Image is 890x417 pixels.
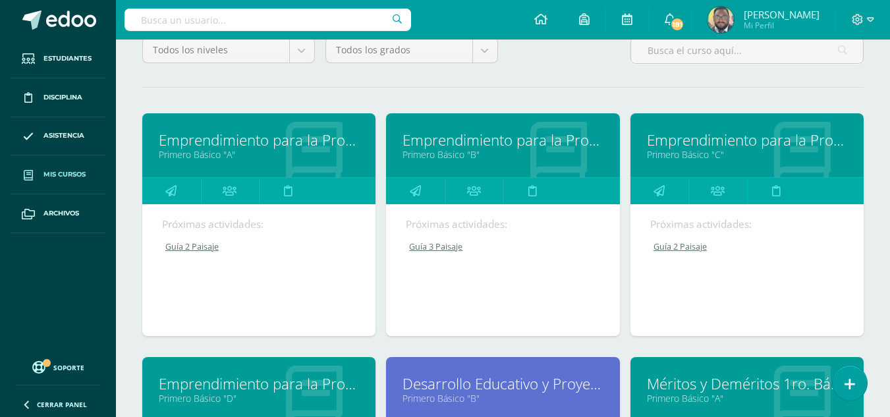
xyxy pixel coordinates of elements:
a: Primero Básico "D" [159,392,359,404]
a: Primero Básico "A" [159,148,359,161]
input: Busca el curso aquí... [631,38,863,63]
a: Emprendimiento para la Productividad [403,130,603,150]
a: Asistencia [11,117,105,156]
span: Cerrar panel [37,400,87,409]
a: Emprendimiento para la Productividad [647,130,847,150]
span: Mi Perfil [744,20,820,31]
a: Primero Básico "B" [403,148,603,161]
a: Guía 2 Paisaje [650,241,845,252]
span: [PERSON_NAME] [744,8,820,21]
span: Estudiantes [43,53,92,64]
div: Próximas actividades: [162,217,356,231]
span: Todos los niveles [153,38,279,63]
div: Próximas actividades: [406,217,599,231]
span: 181 [670,17,684,32]
span: Disciplina [43,92,82,103]
a: Guía 2 Paisaje [162,241,357,252]
span: Soporte [53,363,84,372]
span: Archivos [43,208,79,219]
a: Méritos y Deméritos 1ro. Básico "A" [647,374,847,394]
a: Todos los niveles [143,38,314,63]
a: Emprendimiento para la Productividad [159,374,359,394]
a: Guía 3 Paisaje [406,241,601,252]
input: Busca un usuario... [125,9,411,31]
a: Desarrollo Educativo y Proyecto de Vida [403,374,603,394]
div: Próximas actividades: [650,217,844,231]
span: Asistencia [43,130,84,141]
span: Todos los grados [336,38,462,63]
img: bed464ecf211d7b12cd6e304ab9921a6.png [708,7,734,33]
a: Archivos [11,194,105,233]
a: Disciplina [11,78,105,117]
span: Mis cursos [43,169,86,180]
a: Primero Básico "B" [403,392,603,404]
a: Todos los grados [326,38,497,63]
a: Emprendimiento para la Productividad [159,130,359,150]
a: Primero Básico "C" [647,148,847,161]
a: Soporte [16,358,100,375]
a: Estudiantes [11,40,105,78]
a: Primero Básico "A" [647,392,847,404]
a: Mis cursos [11,155,105,194]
